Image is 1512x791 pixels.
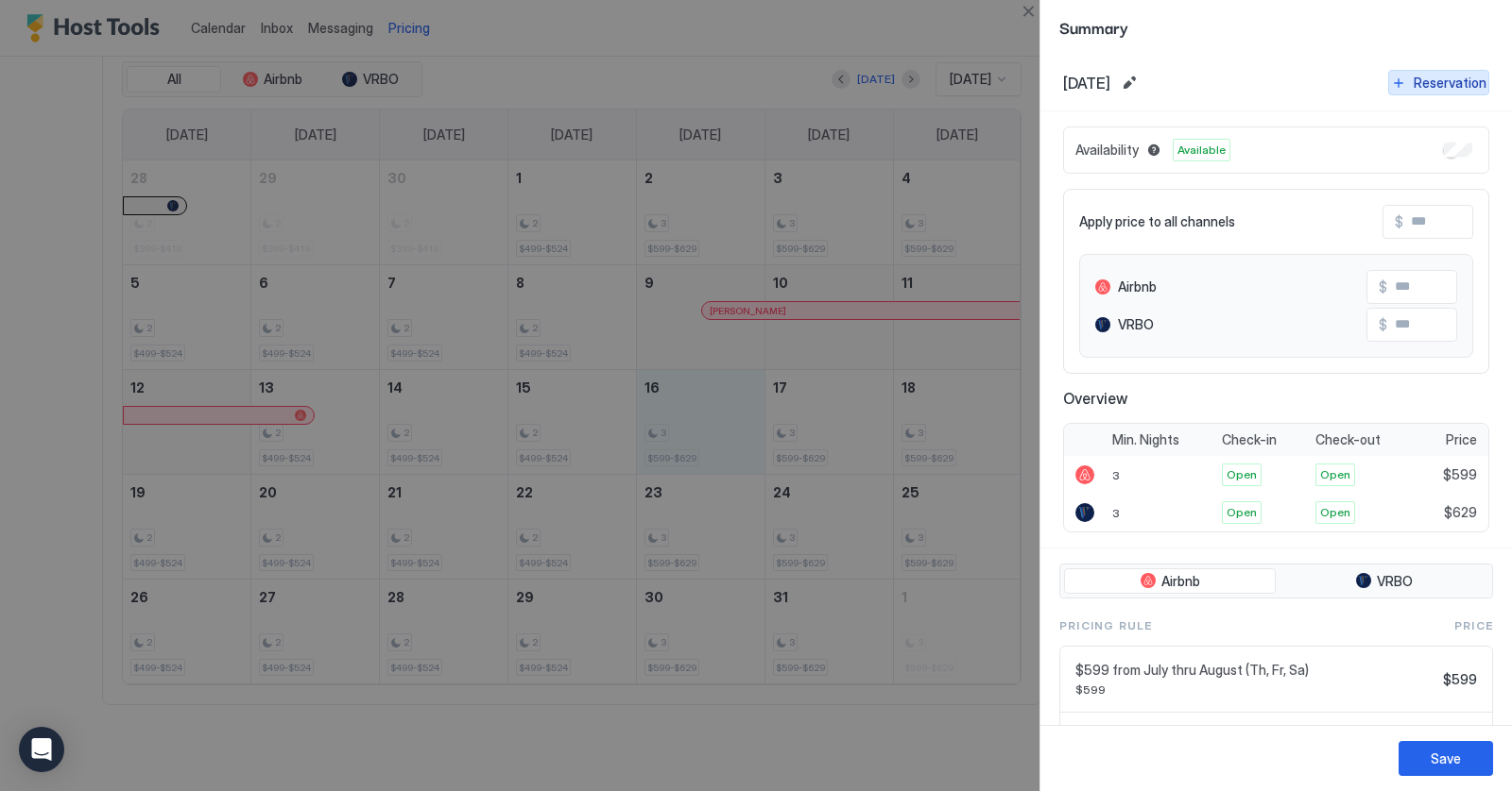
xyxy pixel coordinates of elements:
[1143,139,1165,161] button: Blocked dates override all pricing rules and remain unavailable until manually unblocked
[1075,682,1435,697] span: $599
[1112,468,1120,482] span: 3
[1399,741,1493,776] button: Save
[1227,466,1257,483] span: Open
[1320,466,1350,483] span: Open
[1118,278,1157,295] span: Airbnb
[1112,506,1120,520] span: 3
[1079,213,1235,230] span: Apply price to all channels
[1222,431,1277,448] span: Check-in
[1443,671,1477,688] span: $599
[1059,15,1493,39] span: Summary
[1063,74,1110,93] span: [DATE]
[1431,749,1461,768] div: Save
[19,727,64,772] div: Open Intercom Messenger
[1379,316,1387,333] span: $
[1395,213,1403,230] span: $
[1388,70,1489,95] button: Reservation
[1177,142,1226,159] span: Available
[1377,573,1413,590] span: VRBO
[1444,504,1477,521] span: $629
[1112,431,1179,448] span: Min. Nights
[1063,389,1489,408] span: Overview
[1443,466,1477,483] span: $599
[1064,568,1276,595] button: Airbnb
[1161,573,1200,590] span: Airbnb
[1059,564,1493,599] div: tab-group
[1446,431,1477,448] span: Price
[1227,504,1257,521] span: Open
[1379,278,1387,295] span: $
[1118,316,1154,333] span: VRBO
[1320,504,1350,521] span: Open
[1075,662,1435,679] span: $599 from July thru August (Th, Fr, Sa)
[1315,431,1381,448] span: Check-out
[1280,568,1488,595] button: VRBO
[1059,617,1152,634] span: Pricing Rule
[1414,73,1486,93] div: Reservation
[1454,617,1493,634] span: Price
[1075,142,1139,159] span: Availability
[1118,72,1141,94] button: Edit date range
